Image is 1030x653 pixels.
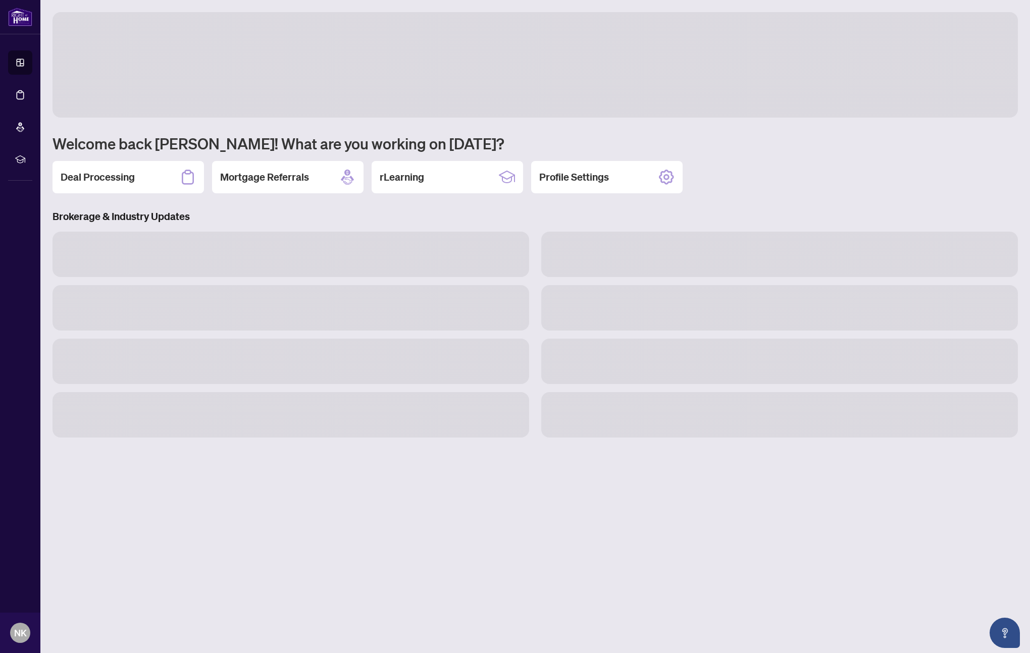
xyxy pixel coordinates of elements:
h2: Deal Processing [61,170,135,184]
h2: rLearning [380,170,424,184]
img: logo [8,8,32,26]
button: Open asap [990,618,1020,648]
h2: Mortgage Referrals [220,170,309,184]
span: NK [14,626,27,640]
h1: Welcome back [PERSON_NAME]! What are you working on [DATE]? [53,134,1018,153]
h3: Brokerage & Industry Updates [53,209,1018,224]
h2: Profile Settings [539,170,609,184]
